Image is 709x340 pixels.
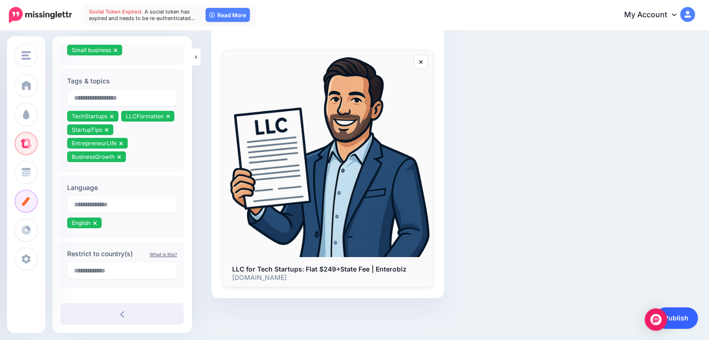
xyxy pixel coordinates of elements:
span: LLCFormation [126,113,164,120]
label: Tags & topics [67,75,177,87]
a: Read More [206,8,250,22]
label: Restrict to country(s) [67,248,177,259]
span: A social token has expired and needs to be re-authenticated… [89,8,195,21]
p: [DOMAIN_NAME] [232,273,423,282]
label: Language [67,182,177,193]
span: EntrepreneurLife [72,140,117,147]
span: StartupTips [72,126,102,133]
span: Social Token Expired. [89,8,143,15]
span: English [72,219,90,226]
span: BusinessGrowth [72,153,115,160]
b: LLC for Tech Startups: Flat $249+State Fee | Enterobiz [232,265,406,273]
span: Small business [72,47,111,54]
img: LLC for Tech Startups: Flat $249+State Fee | Enterobiz [223,50,433,260]
span: TechStartups [72,113,107,120]
a: My Account [615,4,695,27]
div: Open Intercom Messenger [645,308,667,331]
img: Missinglettr [9,7,72,23]
a: What is this? [150,252,177,257]
a: Publish [655,307,698,329]
img: menu.png [21,51,31,60]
